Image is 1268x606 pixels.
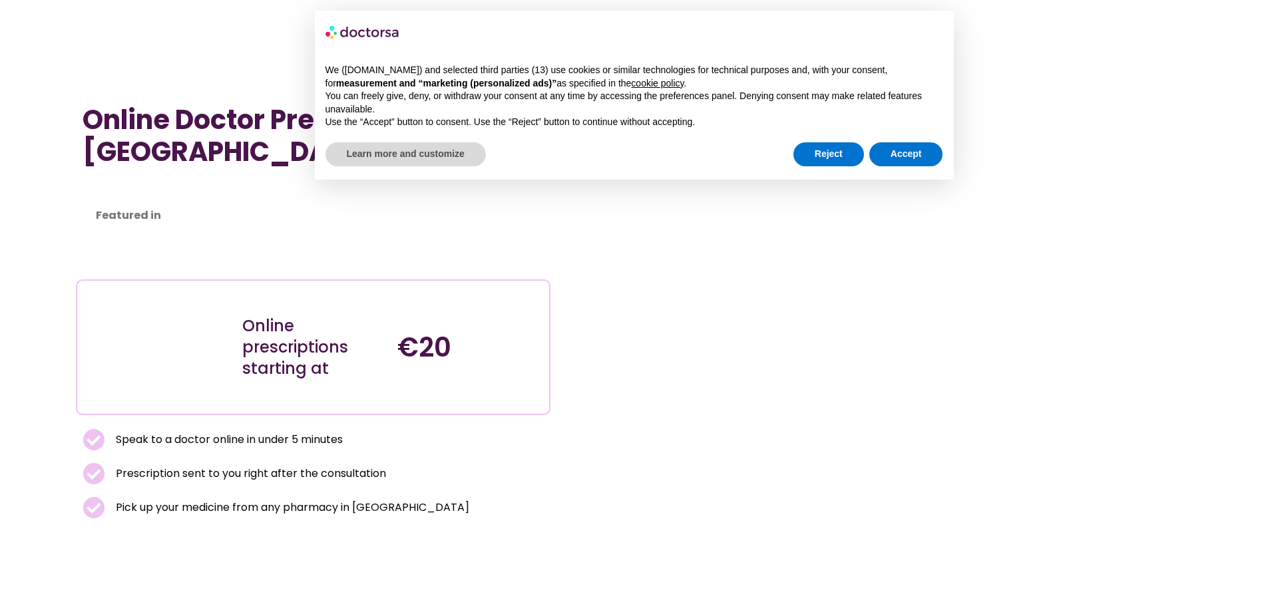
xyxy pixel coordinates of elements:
p: Use the “Accept” button to consent. Use the “Reject” button to continue without accepting. [325,116,943,129]
p: We ([DOMAIN_NAME]) and selected third parties (13) use cookies or similar technologies for techni... [325,64,943,90]
span: Speak to a doctor online in under 5 minutes [112,430,343,449]
div: Online prescriptions starting at [242,315,384,379]
iframe: Customer reviews powered by Trustpilot [83,197,543,213]
iframe: Customer reviews powered by Trustpilot [83,181,282,197]
h1: Online Doctor Prescription in [GEOGRAPHIC_DATA] [83,104,543,168]
img: logo [325,21,400,43]
strong: Featured in [96,208,161,223]
h4: €20 [397,331,539,363]
img: Illustration depicting a young woman in a casual outfit, engaged with her smartphone. She has a p... [102,291,215,404]
strong: measurement and “marketing (personalized ads)” [336,78,556,88]
p: You can freely give, deny, or withdraw your consent at any time by accessing the preferences pane... [325,90,943,116]
a: cookie policy [631,78,684,88]
button: Accept [869,142,943,166]
button: Reject [793,142,864,166]
span: Pick up your medicine from any pharmacy in [GEOGRAPHIC_DATA] [112,498,469,517]
button: Learn more and customize [325,142,486,166]
span: Prescription sent to you right after the consultation [112,464,386,483]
